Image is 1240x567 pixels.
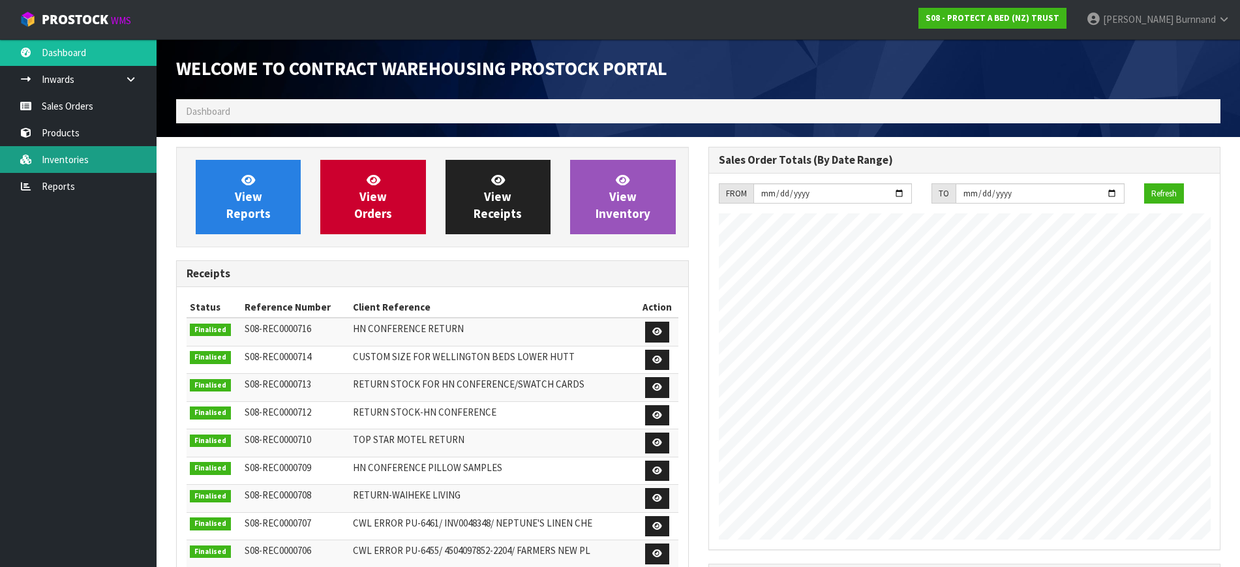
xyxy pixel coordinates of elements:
[1144,183,1184,204] button: Refresh
[245,489,311,501] span: S08-REC0000708
[190,517,231,530] span: Finalised
[241,297,350,318] th: Reference Number
[1103,13,1173,25] span: [PERSON_NAME]
[353,517,592,529] span: CWL ERROR PU-6461/ INV0048348/ NEPTUNE'S LINEN CHE
[245,350,311,363] span: S08-REC0000714
[245,544,311,557] span: S08-REC0000706
[353,322,464,335] span: HN CONFERENCE RETURN
[353,406,496,418] span: RETURN STOCK-HN CONFERENCE
[187,297,241,318] th: Status
[1175,13,1216,25] span: Burnnand
[176,57,667,80] span: Welcome to Contract Warehousing ProStock Portal
[596,172,650,221] span: View Inventory
[353,378,584,390] span: RETURN STOCK FOR HN CONFERENCE/SWATCH CARDS
[196,160,301,234] a: ViewReports
[186,105,230,117] span: Dashboard
[190,379,231,392] span: Finalised
[226,172,271,221] span: View Reports
[636,297,678,318] th: Action
[350,297,636,318] th: Client Reference
[931,183,956,204] div: TO
[570,160,675,234] a: ViewInventory
[245,433,311,446] span: S08-REC0000710
[719,183,753,204] div: FROM
[353,350,575,363] span: CUSTOM SIZE FOR WELLINGTON BEDS LOWER HUTT
[719,154,1211,166] h3: Sales Order Totals (By Date Range)
[190,351,231,364] span: Finalised
[190,324,231,337] span: Finalised
[190,545,231,559] span: Finalised
[353,489,461,501] span: RETURN-WAIHEKE LIVING
[245,322,311,335] span: S08-REC0000716
[245,406,311,418] span: S08-REC0000712
[190,406,231,420] span: Finalised
[190,462,231,475] span: Finalised
[353,461,502,474] span: HN CONFERENCE PILLOW SAMPLES
[190,490,231,503] span: Finalised
[190,435,231,448] span: Finalised
[245,517,311,529] span: S08-REC0000707
[20,11,36,27] img: cube-alt.png
[245,461,311,474] span: S08-REC0000709
[320,160,425,234] a: ViewOrders
[245,378,311,390] span: S08-REC0000713
[353,544,590,557] span: CWL ERROR PU-6455/ 4504097852-2204/ FARMERS NEW PL
[474,172,522,221] span: View Receipts
[446,160,551,234] a: ViewReceipts
[111,14,131,27] small: WMS
[353,433,464,446] span: TOP STAR MOTEL RETURN
[354,172,392,221] span: View Orders
[926,12,1059,23] strong: S08 - PROTECT A BED (NZ) TRUST
[42,11,108,28] span: ProStock
[187,268,678,280] h3: Receipts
